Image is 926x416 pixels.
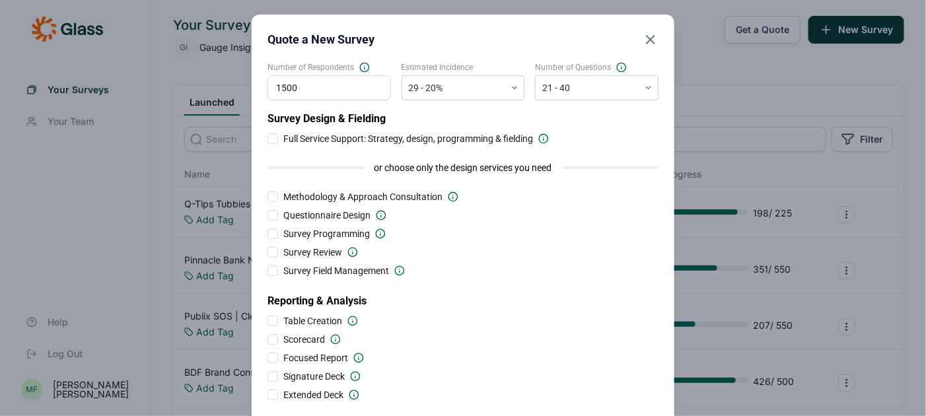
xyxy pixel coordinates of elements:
[402,62,525,73] label: Estimated Incidence
[267,283,659,309] h2: Reporting & Analysis
[283,264,389,277] span: Survey Field Management
[283,132,533,145] span: Full Service Support: Strategy, design, programming & fielding
[283,190,443,203] span: Methodology & Approach Consultation
[374,161,552,174] span: or choose only the design services you need
[267,30,374,49] h2: Quote a New Survey
[267,111,659,127] h2: Survey Design & Fielding
[283,388,343,401] span: Extended Deck
[643,30,659,49] button: Close
[283,370,345,383] span: Signature Deck
[267,62,391,73] label: Number of Respondents
[283,314,342,328] span: Table Creation
[283,227,370,240] span: Survey Programming
[283,246,342,259] span: Survey Review
[283,333,325,346] span: Scorecard
[535,62,659,73] label: Number of Questions
[283,351,348,364] span: Focused Report
[283,209,371,222] span: Questionnaire Design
